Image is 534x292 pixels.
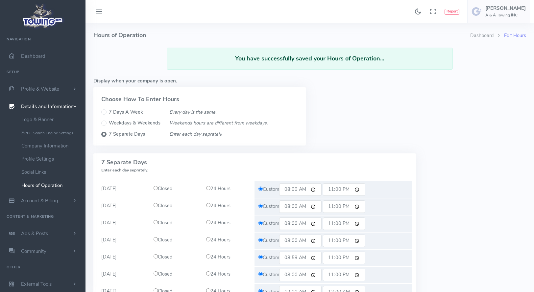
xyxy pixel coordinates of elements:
[97,215,150,232] div: [DATE]
[21,103,74,110] span: Details and Information
[16,179,85,192] a: Hours of Operation
[109,131,145,138] label: 7 Separate Days
[16,166,85,179] a: Social Links
[97,181,150,198] div: [DATE]
[150,236,202,244] div: Closed
[101,95,179,103] strong: Choose How To Enter Hours
[21,248,46,255] span: Community
[255,181,412,198] div: Custom
[504,32,526,39] a: Edit Hours
[202,271,255,278] div: 24 Hours
[97,250,150,266] div: [DATE]
[202,185,255,192] div: 24 Hours
[485,13,526,17] h6: A & A Towing INC
[470,32,494,39] li: Dashboard
[16,139,85,152] a: Company Information
[109,120,160,127] label: Weekdays & Weekends
[472,6,482,17] img: user-image
[169,131,222,137] i: Enter each day seprately.
[174,56,446,62] h4: You have successfully saved your Hours of Operation...
[21,197,58,204] span: Account & Billing
[202,236,255,244] div: 24 Hours
[150,271,202,278] div: Closed
[202,254,255,261] div: 24 Hours
[150,202,202,210] div: Closed
[150,254,202,261] div: Closed
[255,215,412,232] div: Custom
[101,168,148,173] span: Enter each day seprately.
[202,219,255,227] div: 24 Hours
[21,2,65,30] img: logo
[255,198,412,215] div: Custom
[202,202,255,210] div: 24 Hours
[150,185,202,192] div: Closed
[255,233,412,249] div: Custom
[93,78,526,83] h5: Display when your company is open.
[109,109,143,116] label: 7 Days A Week
[16,113,85,126] a: Logo & Banner
[101,158,148,173] span: 7 Separate Days
[93,23,470,48] h4: Hours of Operation
[33,130,73,136] small: Search Engine Settings
[150,219,202,227] div: Closed
[169,120,268,126] i: Weekends hours are different from weekdays.
[485,6,526,11] h5: [PERSON_NAME]
[169,109,216,115] i: Every day is the same.
[21,230,48,237] span: Ads & Posts
[21,86,59,92] span: Profile & Website
[255,267,412,283] div: Custom
[21,281,52,287] span: External Tools
[255,250,412,266] div: Custom
[97,267,150,283] div: [DATE]
[16,152,85,166] a: Profile Settings
[97,198,150,215] div: [DATE]
[97,233,150,249] div: [DATE]
[21,53,45,59] span: Dashboard
[445,9,459,15] button: Report
[16,126,85,139] a: Seo -Search Engine Settings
